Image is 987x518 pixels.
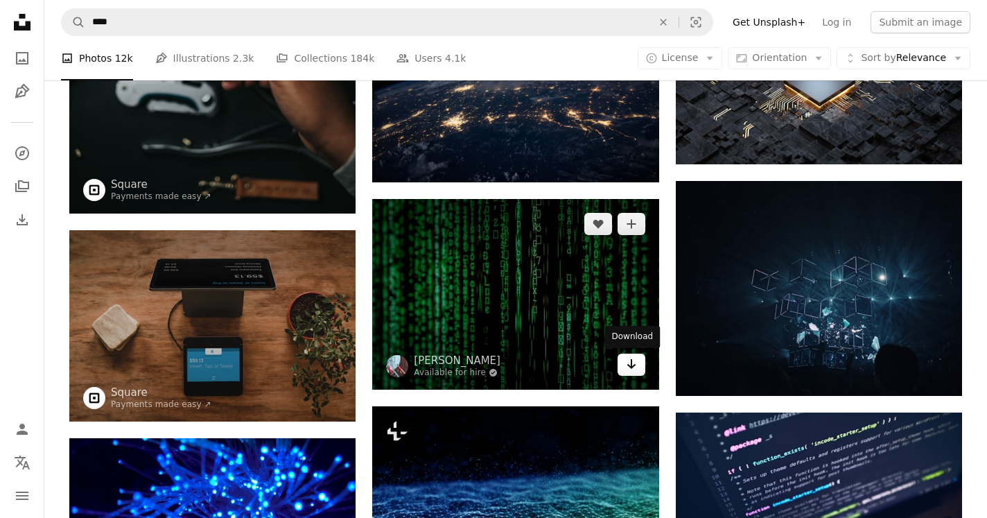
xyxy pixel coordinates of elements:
[861,52,896,63] span: Sort by
[8,415,36,443] a: Log in / Sign up
[83,179,105,201] img: Go to Square's profile
[662,52,699,63] span: License
[8,8,36,39] a: Home — Unsplash
[8,78,36,105] a: Illustrations
[8,173,36,200] a: Collections
[372,288,658,300] a: Matrix movie still
[724,11,814,33] a: Get Unsplash+
[233,51,254,66] span: 2.3k
[605,326,661,348] div: Download
[618,213,645,235] button: Add to Collection
[61,8,713,36] form: Find visuals sitewide
[111,191,211,201] a: Payments made easy ↗
[676,282,962,294] a: geometric shape digital wallpaper
[676,501,962,514] a: turned on gray laptop computer
[62,9,85,35] button: Search Unsplash
[8,206,36,234] a: Download History
[69,320,356,332] a: computer monitor
[648,9,679,35] button: Clear
[676,77,962,89] a: Central Computer Processors CPU concept. 3d rendering,conceptual image.
[83,387,105,409] img: Go to Square's profile
[752,52,807,63] span: Orientation
[676,181,962,396] img: geometric shape digital wallpaper
[638,47,723,69] button: License
[871,11,970,33] button: Submit an image
[396,36,466,80] a: Users 4.1k
[728,47,831,69] button: Orientation
[372,80,658,92] a: photo of outer space
[69,230,356,422] img: computer monitor
[618,354,645,376] a: Download
[8,482,36,510] button: Menu
[386,355,408,377] img: Go to Markus Spiske's profile
[679,9,713,35] button: Visual search
[445,51,466,66] span: 4.1k
[676,3,962,164] img: Central Computer Processors CPU concept. 3d rendering,conceptual image.
[372,199,658,390] img: Matrix movie still
[111,386,211,399] a: Square
[814,11,859,33] a: Log in
[111,178,211,191] a: Square
[8,449,36,476] button: Language
[350,51,374,66] span: 184k
[8,44,36,72] a: Photos
[276,36,374,80] a: Collections 184k
[414,354,500,368] a: [PERSON_NAME]
[8,139,36,167] a: Explore
[111,399,211,409] a: Payments made easy ↗
[861,51,946,65] span: Relevance
[155,36,254,80] a: Illustrations 2.3k
[414,368,500,379] a: Available for hire
[837,47,970,69] button: Sort byRelevance
[584,213,612,235] button: Like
